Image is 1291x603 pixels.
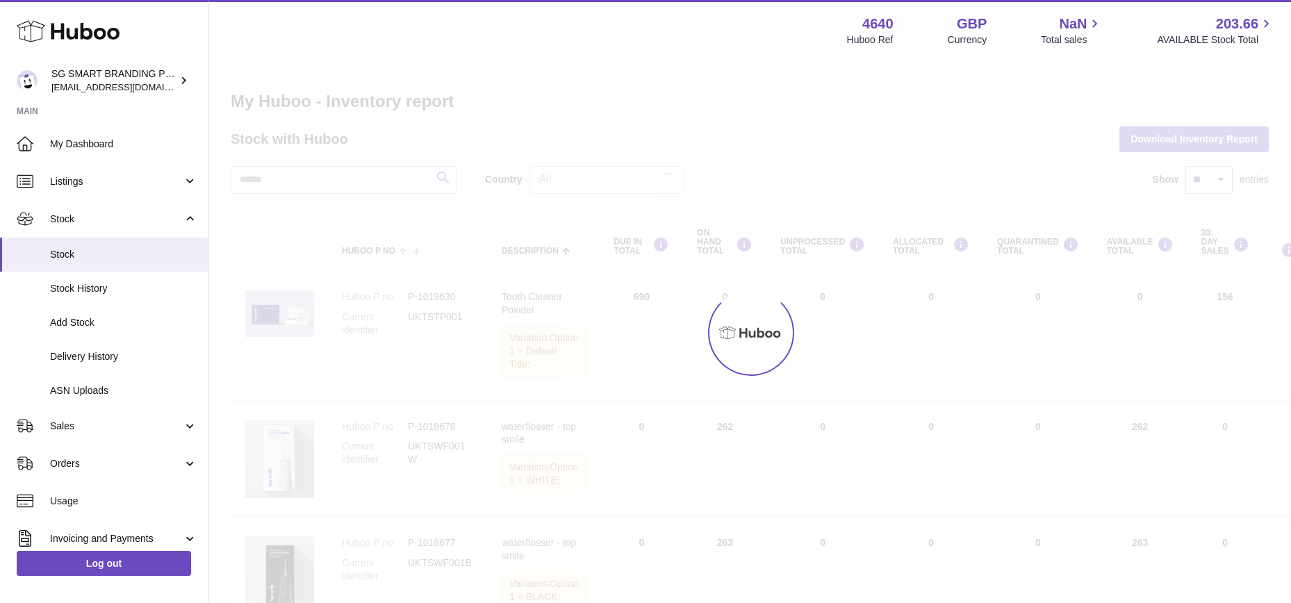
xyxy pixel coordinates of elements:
[50,420,183,433] span: Sales
[1216,15,1258,33] span: 203.66
[50,495,197,508] span: Usage
[847,33,894,47] div: Huboo Ref
[1157,33,1274,47] span: AVAILABLE Stock Total
[17,70,38,91] img: uktopsmileshipping@gmail.com
[51,81,204,92] span: [EMAIL_ADDRESS][DOMAIN_NAME]
[50,532,183,545] span: Invoicing and Payments
[862,15,894,33] strong: 4640
[17,551,191,576] a: Log out
[50,350,197,363] span: Delivery History
[50,175,183,188] span: Listings
[50,316,197,329] span: Add Stock
[948,33,987,47] div: Currency
[1041,33,1103,47] span: Total sales
[50,213,183,226] span: Stock
[1041,15,1103,47] a: NaN Total sales
[51,67,176,94] div: SG SMART BRANDING PTE. LTD.
[50,282,197,295] span: Stock History
[50,457,183,470] span: Orders
[50,248,197,261] span: Stock
[957,15,987,33] strong: GBP
[1157,15,1274,47] a: 203.66 AVAILABLE Stock Total
[50,384,197,397] span: ASN Uploads
[1059,15,1087,33] span: NaN
[50,138,197,151] span: My Dashboard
